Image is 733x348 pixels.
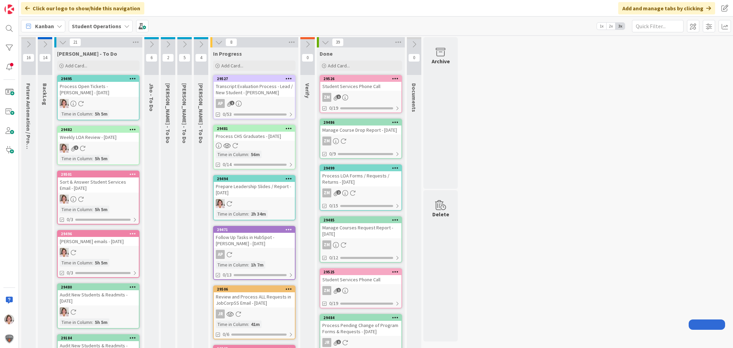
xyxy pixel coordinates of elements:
span: : [248,261,249,269]
img: EW [216,199,225,208]
div: JR [320,338,401,347]
div: 5h 5m [93,110,109,118]
div: ZM [322,286,331,295]
span: Verify [304,83,311,98]
div: ZM [320,286,401,295]
div: Student Services Phone Call [320,82,401,91]
div: Add and manage tabs by clicking [618,2,715,14]
div: Student Services Phone Call [320,275,401,284]
div: Click our logo to show/hide this navigation [21,2,144,14]
div: 29526Student Services Phone Call [320,76,401,91]
div: 29499 [320,165,401,171]
img: Visit kanbanzone.com [4,4,14,14]
div: 29482 [61,127,139,132]
span: : [248,151,249,158]
div: JR [322,338,331,347]
div: ZM [322,93,331,102]
span: Add Card... [328,63,350,69]
b: Student Operations [72,23,121,30]
div: Weekly LOA Review - [DATE] [58,133,139,142]
div: 29484Process Pending Change of Program Forms & Requests - [DATE] [320,315,401,336]
div: EW [214,199,295,208]
div: 29506 [217,287,295,292]
div: Review and Process ALL Requests in JobCorpSS Email - [DATE] [214,292,295,307]
img: avatar [4,334,14,344]
span: 0/3 [67,216,73,223]
span: 0/13 [223,271,232,279]
div: 29494 [217,176,295,181]
div: Process Open Tickets - [PERSON_NAME] - [DATE] [58,82,139,97]
span: 1x [597,23,606,30]
span: 1 [74,145,78,150]
div: 29526 [323,76,401,81]
div: Time in Column [216,320,248,328]
div: Manage Course Drop Report - [DATE] [320,126,401,134]
span: 2x [606,23,615,30]
div: 29527Transcript Evaluation Process - Lead / New Student - [PERSON_NAME] [214,76,295,97]
span: 0/15 [329,202,338,209]
span: Eric - To Do [181,83,188,143]
div: ZM [320,93,401,102]
span: 0/19 [329,105,338,112]
div: 29481 [217,126,295,131]
span: 0 [302,54,313,62]
span: 0 [408,54,420,62]
div: 29471Follow Up Tasks in HubSpot - [PERSON_NAME] - [DATE] [214,227,295,248]
div: Time in Column [60,206,92,213]
img: EW [60,307,69,316]
span: Done [320,50,333,57]
span: 21 [69,38,81,46]
div: 29482 [58,127,139,133]
input: Quick Filter... [632,20,684,32]
div: Time in Column [60,259,92,267]
div: ZM [322,137,331,145]
div: ZM [322,188,331,197]
div: 29484 [320,315,401,321]
span: Amanda - To Do [198,83,204,143]
div: EW [58,248,139,257]
div: Audit New Students & Readmits - [DATE] [58,290,139,305]
span: 2 [162,54,174,62]
div: 29527 [214,76,295,82]
span: : [248,210,249,218]
div: 29482Weekly LOA Review - [DATE] [58,127,139,142]
span: : [92,155,93,162]
div: 29499Process LOA Forms / Requests / Returns - [DATE] [320,165,401,186]
div: 29471 [217,227,295,232]
div: 29480Audit New Students & Readmits - [DATE] [58,284,139,305]
span: Jho - To Do [148,83,155,111]
div: 29506 [214,286,295,292]
div: 29184 [58,335,139,341]
div: ZM [320,137,401,145]
span: 5 [179,54,190,62]
div: EW [58,99,139,108]
span: 14 [39,54,51,62]
div: AP [216,250,225,259]
span: 8 [225,38,237,46]
div: Process Pending Change of Program Forms & Requests - [DATE] [320,321,401,336]
span: 2 [336,190,341,195]
span: Add Card... [65,63,87,69]
span: 0/53 [223,111,232,118]
div: ZM [320,240,401,249]
span: 0/19 [329,300,338,307]
div: [PERSON_NAME] emails - [DATE] [58,237,139,246]
span: : [248,320,249,328]
div: 5h 5m [93,206,109,213]
span: : [92,259,93,267]
div: 29495 [58,76,139,82]
span: BackLog [42,83,48,105]
div: 29480 [58,284,139,290]
div: 29481 [214,126,295,132]
div: 56m [249,151,262,158]
img: EW [60,195,69,204]
div: Follow Up Tasks in HubSpot - [PERSON_NAME] - [DATE] [214,233,295,248]
span: 3x [615,23,625,30]
span: 4 [195,54,207,62]
div: 29486 [323,120,401,125]
div: ZM [320,188,401,197]
span: : [92,206,93,213]
div: EW [58,195,139,204]
span: Emilie - To Do [57,50,117,57]
div: ZM [322,240,331,249]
